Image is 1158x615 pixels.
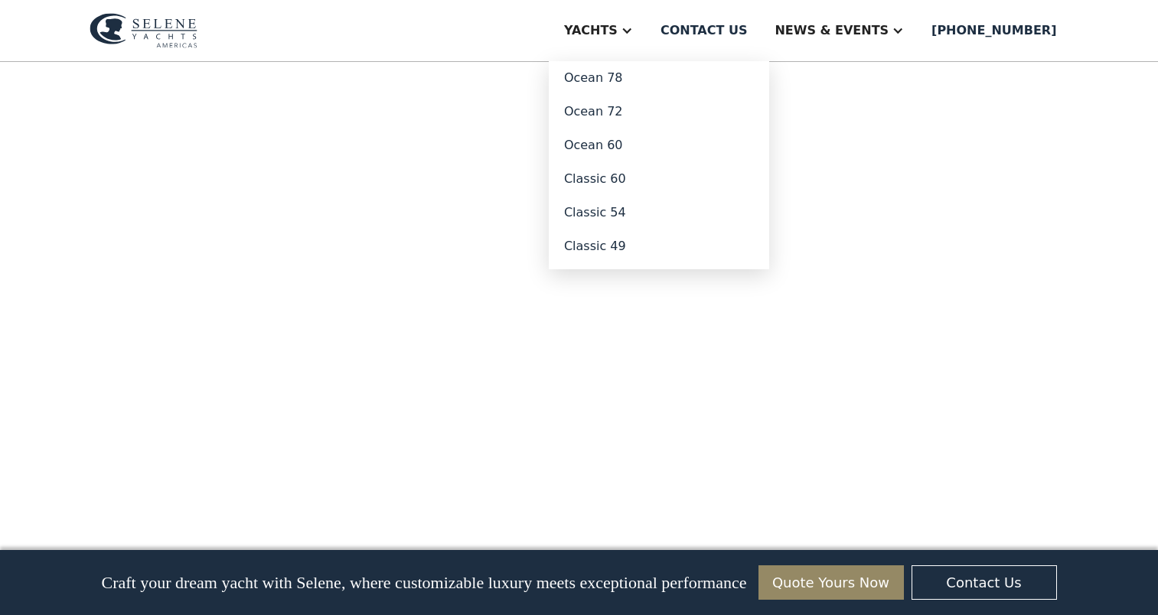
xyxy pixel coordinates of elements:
img: logo [90,13,197,48]
a: Ocean 72 [549,95,769,129]
a: Classic 49 [549,229,769,263]
div: [PHONE_NUMBER] [931,21,1056,40]
div: Contact us [661,21,748,40]
a: Ocean 60 [549,129,769,162]
a: Quote Yours Now [758,565,904,600]
div: News & EVENTS [775,21,889,40]
nav: Yachts [549,61,769,269]
div: Yachts [564,21,618,40]
p: Craft your dream yacht with Selene, where customizable luxury meets exceptional performance [101,573,746,593]
a: Ocean 78 [549,61,769,95]
a: Classic 60 [549,162,769,196]
a: Classic 54 [549,196,769,229]
a: Contact Us [912,565,1057,600]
